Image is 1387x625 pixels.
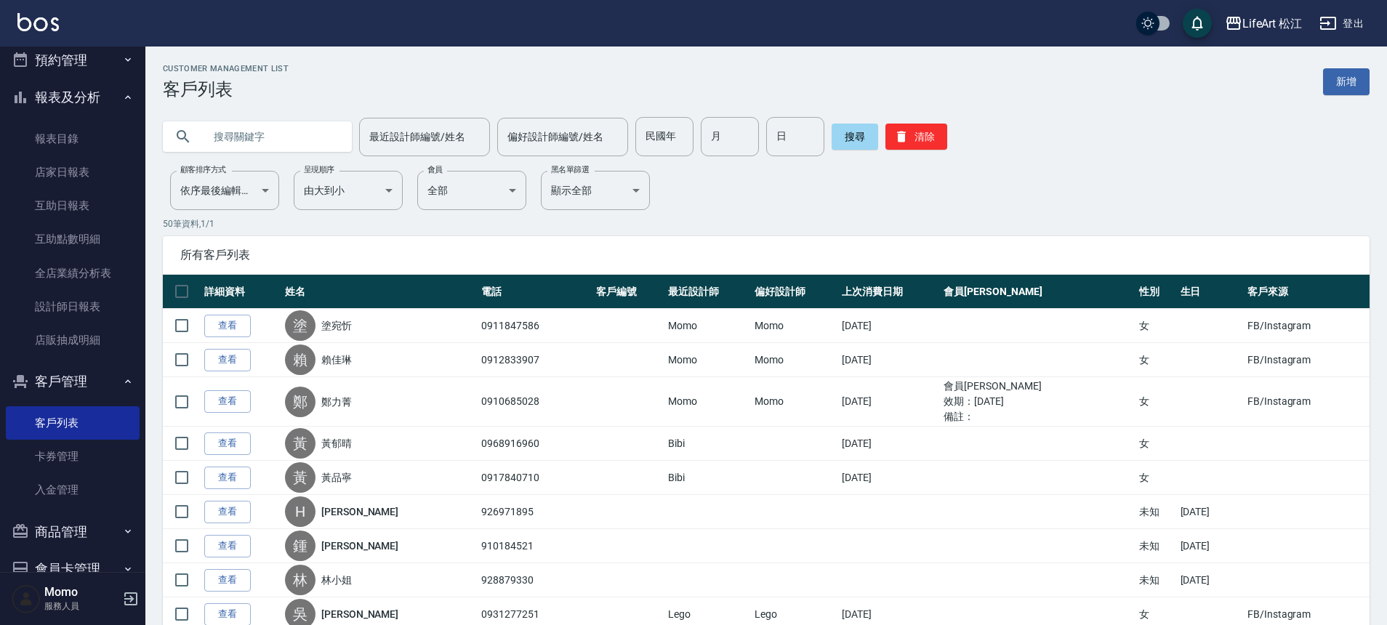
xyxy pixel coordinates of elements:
p: 50 筆資料, 1 / 1 [163,217,1370,230]
td: Momo [751,309,838,343]
ul: 備註： [944,409,1131,424]
td: FB/Instagram [1244,309,1370,343]
a: 互助點數明細 [6,222,140,256]
a: 新增 [1323,68,1370,95]
a: 黃郁晴 [321,436,352,451]
div: H [285,496,315,527]
div: LifeArt 松江 [1242,15,1303,33]
div: 由大到小 [294,171,403,210]
td: 910184521 [478,529,592,563]
a: 查看 [204,349,251,371]
button: 客戶管理 [6,363,140,400]
p: 服務人員 [44,600,118,613]
td: [DATE] [838,461,940,495]
td: Momo [751,343,838,377]
td: [DATE] [838,377,940,427]
h3: 客戶列表 [163,79,289,100]
td: Momo [664,309,752,343]
a: 黃品寧 [321,470,352,485]
a: 查看 [204,432,251,455]
a: 查看 [204,315,251,337]
td: Bibi [664,461,752,495]
ul: 會員[PERSON_NAME] [944,379,1131,394]
th: 性別 [1135,275,1177,309]
td: 未知 [1135,563,1177,597]
td: 0911847586 [478,309,592,343]
button: 搜尋 [832,124,878,150]
div: 林 [285,565,315,595]
label: 會員 [427,164,443,175]
th: 姓名 [281,275,478,309]
a: 客戶列表 [6,406,140,440]
td: 未知 [1135,529,1177,563]
div: 鄭 [285,387,315,417]
a: 查看 [204,501,251,523]
th: 詳細資料 [201,275,281,309]
td: 0917840710 [478,461,592,495]
ul: 效期： [DATE] [944,394,1131,409]
img: Logo [17,13,59,31]
a: [PERSON_NAME] [321,504,398,519]
h2: Customer Management List [163,64,289,73]
a: 店販抽成明細 [6,323,140,357]
th: 最近設計師 [664,275,752,309]
div: 黃 [285,462,315,493]
td: Momo [664,343,752,377]
a: 林小姐 [321,573,352,587]
a: 塗宛忻 [321,318,352,333]
td: Momo [664,377,752,427]
th: 生日 [1177,275,1244,309]
td: 0912833907 [478,343,592,377]
button: 報表及分析 [6,78,140,116]
a: [PERSON_NAME] [321,607,398,621]
a: 報表目錄 [6,122,140,156]
td: Bibi [664,427,752,461]
td: 0968916960 [478,427,592,461]
td: 0910685028 [478,377,592,427]
img: Person [12,584,41,613]
label: 黑名單篩選 [551,164,589,175]
th: 會員[PERSON_NAME] [940,275,1135,309]
a: 查看 [204,535,251,557]
td: [DATE] [1177,563,1244,597]
td: 女 [1135,377,1177,427]
a: 互助日報表 [6,189,140,222]
td: 未知 [1135,495,1177,529]
button: 會員卡管理 [6,550,140,588]
td: [DATE] [838,309,940,343]
a: 鄭力菁 [321,395,352,409]
th: 上次消費日期 [838,275,940,309]
th: 偏好設計師 [751,275,838,309]
td: 928879330 [478,563,592,597]
a: 全店業績分析表 [6,257,140,290]
label: 呈現順序 [304,164,334,175]
div: 全部 [417,171,526,210]
td: Momo [751,377,838,427]
a: 入金管理 [6,473,140,507]
a: 查看 [204,569,251,592]
div: 黃 [285,428,315,459]
button: 登出 [1314,10,1370,37]
button: 商品管理 [6,513,140,551]
div: 鍾 [285,531,315,561]
td: [DATE] [838,343,940,377]
label: 顧客排序方式 [180,164,226,175]
h5: Momo [44,585,118,600]
input: 搜尋關鍵字 [204,117,340,156]
td: FB/Instagram [1244,343,1370,377]
td: FB/Instagram [1244,377,1370,427]
div: 顯示全部 [541,171,650,210]
td: [DATE] [1177,529,1244,563]
th: 客戶編號 [592,275,664,309]
td: 女 [1135,343,1177,377]
td: 女 [1135,461,1177,495]
a: 賴佳琳 [321,352,352,367]
td: 女 [1135,427,1177,461]
th: 客戶來源 [1244,275,1370,309]
button: 清除 [885,124,947,150]
a: 查看 [204,390,251,413]
a: [PERSON_NAME] [321,539,398,553]
td: 926971895 [478,495,592,529]
div: 賴 [285,344,315,375]
button: LifeArt 松江 [1219,9,1308,39]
